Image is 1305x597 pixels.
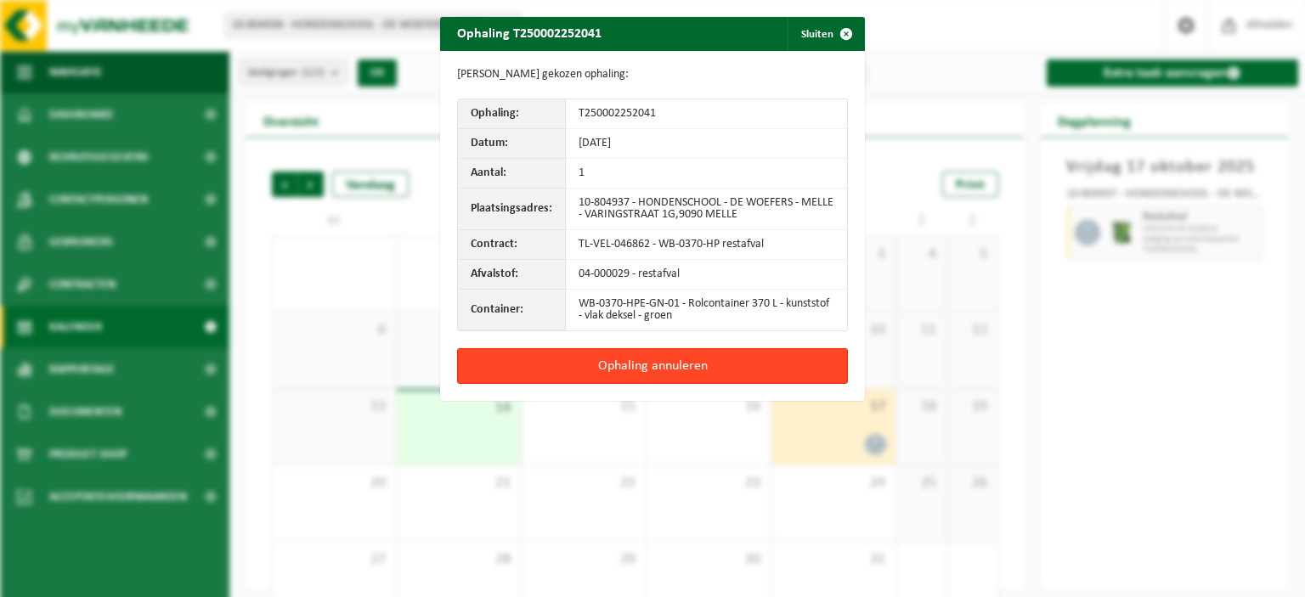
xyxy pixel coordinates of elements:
[566,189,847,230] td: 10-804937 - HONDENSCHOOL - DE WOEFERS - MELLE - VARINGSTRAAT 1G,9090 MELLE
[457,348,848,384] button: Ophaling annuleren
[458,290,566,330] th: Container:
[566,99,847,129] td: T250002252041
[566,230,847,260] td: TL-VEL-046862 - WB-0370-HP restafval
[566,159,847,189] td: 1
[788,17,863,51] button: Sluiten
[566,129,847,159] td: [DATE]
[458,159,566,189] th: Aantal:
[458,230,566,260] th: Contract:
[457,68,848,82] p: [PERSON_NAME] gekozen ophaling:
[458,99,566,129] th: Ophaling:
[566,290,847,330] td: WB-0370-HPE-GN-01 - Rolcontainer 370 L - kunststof - vlak deksel - groen
[458,189,566,230] th: Plaatsingsadres:
[440,17,619,49] h2: Ophaling T250002252041
[458,260,566,290] th: Afvalstof:
[458,129,566,159] th: Datum:
[566,260,847,290] td: 04-000029 - restafval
